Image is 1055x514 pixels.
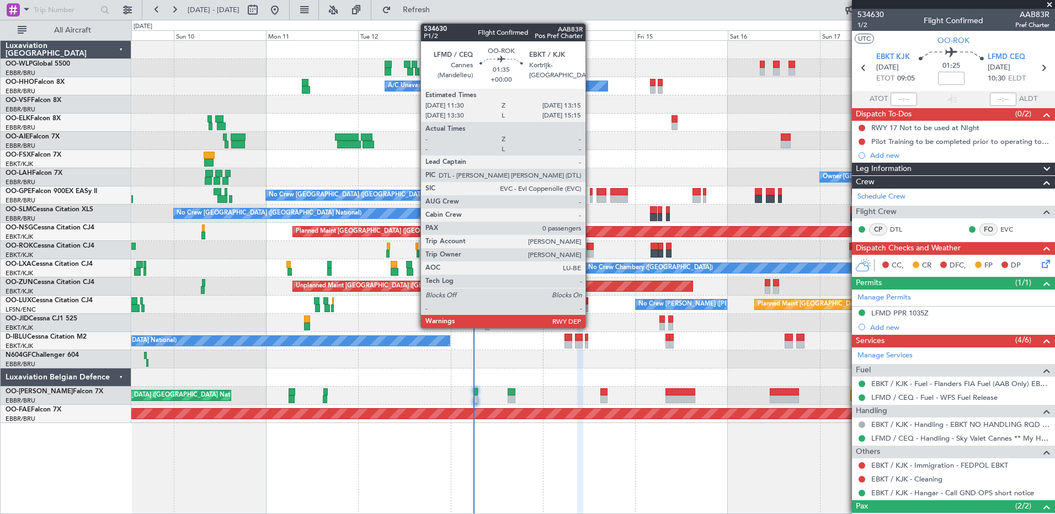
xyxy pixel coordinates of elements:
[870,151,1049,160] div: Add new
[857,9,884,20] span: 534630
[6,297,31,304] span: OO-LUX
[6,297,93,304] a: OO-LUXCessna Citation CJ4
[388,78,484,94] div: A/C Unavailable Geneva (Cointrin)
[6,79,65,85] a: OO-HHOFalcon 8X
[6,406,31,413] span: OO-FAE
[635,30,727,40] div: Fri 15
[1008,73,1026,84] span: ELDT
[6,152,61,158] a: OO-FSXFalcon 7X
[6,188,31,195] span: OO-GPE
[869,223,887,235] div: CP
[871,474,942,484] a: EBKT / KJK - Cleaning
[6,115,61,122] a: OO-ELKFalcon 8X
[6,115,30,122] span: OO-ELK
[857,191,905,202] a: Schedule Crew
[6,279,33,286] span: OO-ZUN
[6,188,97,195] a: OO-GPEFalcon 900EX EASy II
[871,379,1049,388] a: EBKT / KJK - Fuel - Flanders FIA Fuel (AAB Only) EBKT / KJK
[856,176,875,189] span: Crew
[871,308,929,318] div: LFMD PPR 1035Z
[922,260,931,271] span: CR
[12,22,120,39] button: All Aircraft
[638,296,771,313] div: No Crew [PERSON_NAME] ([PERSON_NAME])
[892,260,904,271] span: CC,
[6,243,94,249] a: OO-ROKCessna Citation CJ4
[1019,94,1037,105] span: ALDT
[6,388,103,395] a: OO-[PERSON_NAME]Falcon 7X
[6,124,35,132] a: EBBR/BRU
[29,26,116,34] span: All Aircraft
[188,5,239,15] span: [DATE] - [DATE]
[6,352,79,358] a: N604GFChallenger 604
[890,224,915,234] a: DTL
[6,306,36,314] a: LFSN/ENC
[871,433,1049,443] a: LFMD / CEQ - Handling - Sky Valet Cannes ** My Handling**LFMD / CEQ
[6,233,33,241] a: EBKT/KJK
[6,152,31,158] span: OO-FSX
[6,196,35,205] a: EBBR/BRU
[950,260,966,271] span: DFC,
[269,187,454,204] div: No Crew [GEOGRAPHIC_DATA] ([GEOGRAPHIC_DATA] National)
[6,269,33,277] a: EBKT/KJK
[6,170,32,176] span: OO-LAH
[588,260,713,276] div: No Crew Chambery ([GEOGRAPHIC_DATA])
[296,278,477,295] div: Unplanned Maint [GEOGRAPHIC_DATA] ([GEOGRAPHIC_DATA])
[6,97,61,104] a: OO-VSFFalcon 8X
[855,34,874,44] button: UTC
[6,133,60,140] a: OO-AIEFalcon 7X
[871,137,1049,146] div: Pilot Training to be completed prior to operating to LFMD
[6,170,62,176] a: OO-LAHFalcon 7X
[6,261,93,267] a: OO-LXACessna Citation CJ4
[1015,9,1049,20] span: AAB83R
[984,260,993,271] span: FP
[856,335,885,347] span: Services
[6,178,35,186] a: EBBR/BRU
[1015,500,1031,512] span: (2/2)
[891,93,917,106] input: --:--
[870,323,1049,332] div: Add new
[6,406,61,413] a: OO-FAEFalcon 7X
[856,446,880,458] span: Others
[1015,108,1031,120] span: (0/2)
[871,123,979,132] div: RWY 17 Not to be used at NIght
[871,393,998,402] a: LFMD / CEQ - Fuel - WFS Fuel Release
[6,133,29,140] span: OO-AIE
[6,315,77,322] a: OO-JIDCessna CJ1 525
[857,350,913,361] a: Manage Services
[6,324,33,332] a: EBKT/KJK
[820,30,912,40] div: Sun 17
[988,62,1010,73] span: [DATE]
[857,292,911,303] a: Manage Permits
[758,296,931,313] div: Planned Maint [GEOGRAPHIC_DATA] ([GEOGRAPHIC_DATA])
[871,461,1008,470] a: EBKT / KJK - Immigration - FEDPOL EBKT
[937,35,969,46] span: OO-ROK
[6,279,94,286] a: OO-ZUNCessna Citation CJ4
[34,2,97,18] input: Trip Number
[1011,260,1021,271] span: DP
[897,73,915,84] span: 09:05
[6,87,35,95] a: EBBR/BRU
[6,360,35,368] a: EBBR/BRU
[6,142,35,150] a: EBBR/BRU
[6,160,33,168] a: EBKT/KJK
[177,205,361,222] div: No Crew [GEOGRAPHIC_DATA] ([GEOGRAPHIC_DATA] National)
[856,163,912,175] span: Leg Information
[942,61,960,72] span: 01:25
[6,69,35,77] a: EBBR/BRU
[543,30,635,40] div: Thu 14
[377,1,443,19] button: Refresh
[1000,224,1025,234] a: EVC
[6,206,93,213] a: OO-SLMCessna Citation XLS
[6,397,35,405] a: EBBR/BRU
[856,242,961,255] span: Dispatch Checks and Weather
[856,108,912,121] span: Dispatch To-Dos
[856,277,882,290] span: Permits
[856,206,897,218] span: Flight Crew
[6,251,33,259] a: EBKT/KJK
[876,73,894,84] span: ETOT
[988,73,1005,84] span: 10:30
[988,52,1025,63] span: LFMD CEQ
[6,79,34,85] span: OO-HHO
[266,30,358,40] div: Mon 11
[6,352,31,358] span: N604GF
